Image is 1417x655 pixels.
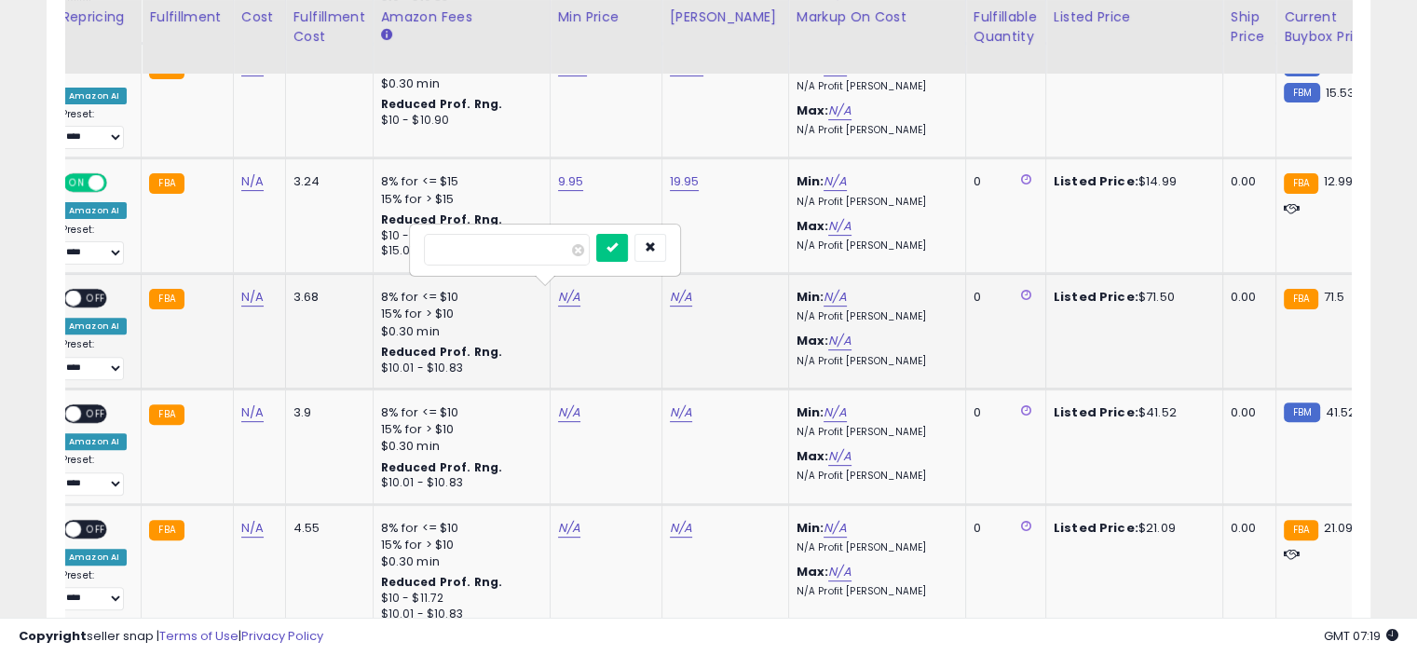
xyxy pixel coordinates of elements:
[797,124,951,137] p: N/A Profit [PERSON_NAME]
[797,403,824,421] b: Min:
[381,212,503,227] b: Reduced Prof. Rng.
[1323,519,1353,537] span: 21.09
[61,549,127,566] div: Amazon AI
[670,288,692,307] a: N/A
[381,553,536,570] div: $0.30 min
[19,628,323,646] div: seller snap | |
[81,521,111,537] span: OFF
[558,403,580,422] a: N/A
[670,172,700,191] a: 19.95
[1231,289,1261,306] div: 0.00
[61,108,127,150] div: Preset:
[797,447,829,465] b: Max:
[1284,83,1320,102] small: FBM
[797,58,824,75] b: Min:
[1054,289,1208,306] div: $71.50
[797,102,829,119] b: Max:
[381,421,536,438] div: 15% for > $10
[1323,288,1344,306] span: 71.5
[61,7,133,27] div: Repricing
[1054,403,1138,421] b: Listed Price:
[974,404,1031,421] div: 0
[558,172,584,191] a: 9.95
[824,172,846,191] a: N/A
[797,426,951,439] p: N/A Profit [PERSON_NAME]
[61,569,127,611] div: Preset:
[824,403,846,422] a: N/A
[241,288,264,307] a: N/A
[797,541,951,554] p: N/A Profit [PERSON_NAME]
[381,96,503,112] b: Reduced Prof. Rng.
[104,175,134,191] span: OFF
[381,75,536,92] div: $0.30 min
[381,7,542,27] div: Amazon Fees
[1054,520,1208,537] div: $21.09
[797,239,951,252] p: N/A Profit [PERSON_NAME]
[797,196,951,209] p: N/A Profit [PERSON_NAME]
[797,80,951,93] p: N/A Profit [PERSON_NAME]
[824,519,846,538] a: N/A
[381,404,536,421] div: 8% for <= $10
[797,585,951,598] p: N/A Profit [PERSON_NAME]
[381,173,536,190] div: 8% for <= $15
[828,332,851,350] a: N/A
[1054,58,1138,75] b: Listed Price:
[670,519,692,538] a: N/A
[974,289,1031,306] div: 0
[61,224,127,266] div: Preset:
[381,228,536,244] div: $10 - $10.83
[381,475,536,491] div: $10.01 - $10.83
[974,173,1031,190] div: 0
[1284,289,1318,309] small: FBA
[1324,627,1398,645] span: 2025-10-9 07:19 GMT
[797,519,824,537] b: Min:
[1231,520,1261,537] div: 0.00
[61,202,127,219] div: Amazon AI
[293,404,359,421] div: 3.9
[61,454,127,496] div: Preset:
[974,520,1031,537] div: 0
[558,7,654,27] div: Min Price
[381,289,536,306] div: 8% for <= $10
[381,520,536,537] div: 8% for <= $10
[824,288,846,307] a: N/A
[241,172,264,191] a: N/A
[1231,173,1261,190] div: 0.00
[293,289,359,306] div: 3.68
[149,520,184,540] small: FBA
[149,173,184,194] small: FBA
[1325,58,1357,75] span: 14.44
[558,288,580,307] a: N/A
[1054,519,1138,537] b: Listed Price:
[828,102,851,120] a: N/A
[1231,7,1268,47] div: Ship Price
[797,7,958,27] div: Markup on Cost
[797,172,824,190] b: Min:
[61,433,127,450] div: Amazon AI
[1054,7,1215,27] div: Listed Price
[381,574,503,590] b: Reduced Prof. Rng.
[1284,7,1380,47] div: Current Buybox Price
[797,217,829,235] b: Max:
[61,318,127,334] div: Amazon AI
[61,338,127,380] div: Preset:
[65,175,89,191] span: ON
[381,113,536,129] div: $10 - $10.90
[61,88,127,104] div: Amazon AI
[1284,520,1318,540] small: FBA
[381,537,536,553] div: 15% for > $10
[19,627,87,645] strong: Copyright
[797,563,829,580] b: Max:
[241,7,278,27] div: Cost
[1284,173,1318,194] small: FBA
[293,173,359,190] div: 3.24
[1054,172,1138,190] b: Listed Price:
[828,217,851,236] a: N/A
[81,406,111,422] span: OFF
[828,563,851,581] a: N/A
[381,306,536,322] div: 15% for > $10
[381,344,503,360] b: Reduced Prof. Rng.
[797,355,951,368] p: N/A Profit [PERSON_NAME]
[797,310,951,323] p: N/A Profit [PERSON_NAME]
[293,7,365,47] div: Fulfillment Cost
